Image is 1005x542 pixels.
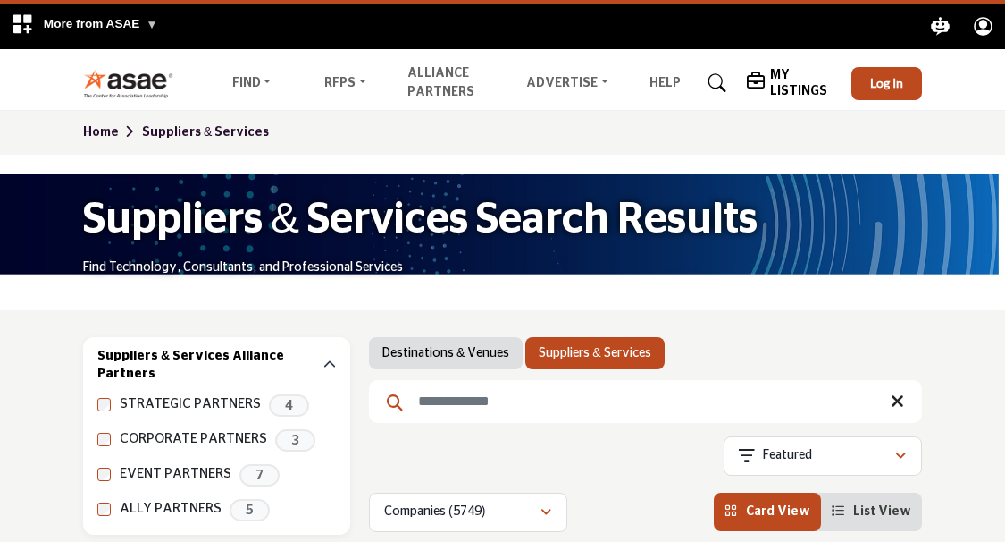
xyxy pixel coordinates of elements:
[763,447,812,465] p: Featured
[275,429,315,452] span: 3
[724,505,810,518] a: View Card
[649,77,681,89] a: Help
[120,499,222,520] label: ALLY PARTNERS
[539,344,650,362] a: Suppliers & Services
[44,17,158,30] span: More from ASAE
[269,394,309,417] span: 4
[97,503,111,516] input: ALLY PARTNERS checkbox
[746,505,810,518] span: Card View
[821,493,922,531] li: List View
[369,380,922,423] input: Search Keyword
[407,67,474,98] a: Alliance Partners
[382,344,509,362] a: Destinations & Venues
[120,394,261,415] label: STRATEGIC PARTNERS
[714,493,821,531] li: Card View
[853,505,911,518] span: List View
[691,69,738,97] a: Search
[770,67,838,99] h5: My Listings
[83,259,403,277] p: Find Technology, Consultants, and Professional Services
[120,429,267,450] label: CORPORATE PARTNERS
[220,71,284,96] a: Find
[83,69,182,98] img: Site Logo
[230,499,270,521] span: 5
[514,71,621,96] a: Advertise
[724,436,922,476] button: Featured
[384,504,485,521] p: Companies (5749)
[851,67,922,100] button: Log In
[369,493,567,532] button: Companies (5749)
[97,348,318,383] h2: Suppliers & Services Alliance Partners
[120,464,231,485] label: EVENT PARTNERS
[97,468,111,481] input: EVENT PARTNERS checkbox
[239,464,280,487] span: 7
[83,192,758,248] h1: Suppliers & Services Search Results
[832,505,911,518] a: View List
[97,398,111,411] input: STRATEGIC PARTNERS checkbox
[870,75,903,90] span: Log In
[97,433,111,446] input: CORPORATE PARTNERS checkbox
[747,67,838,99] div: My Listings
[142,126,269,139] a: Suppliers & Services
[83,126,142,139] a: Home
[312,71,379,96] a: RFPs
